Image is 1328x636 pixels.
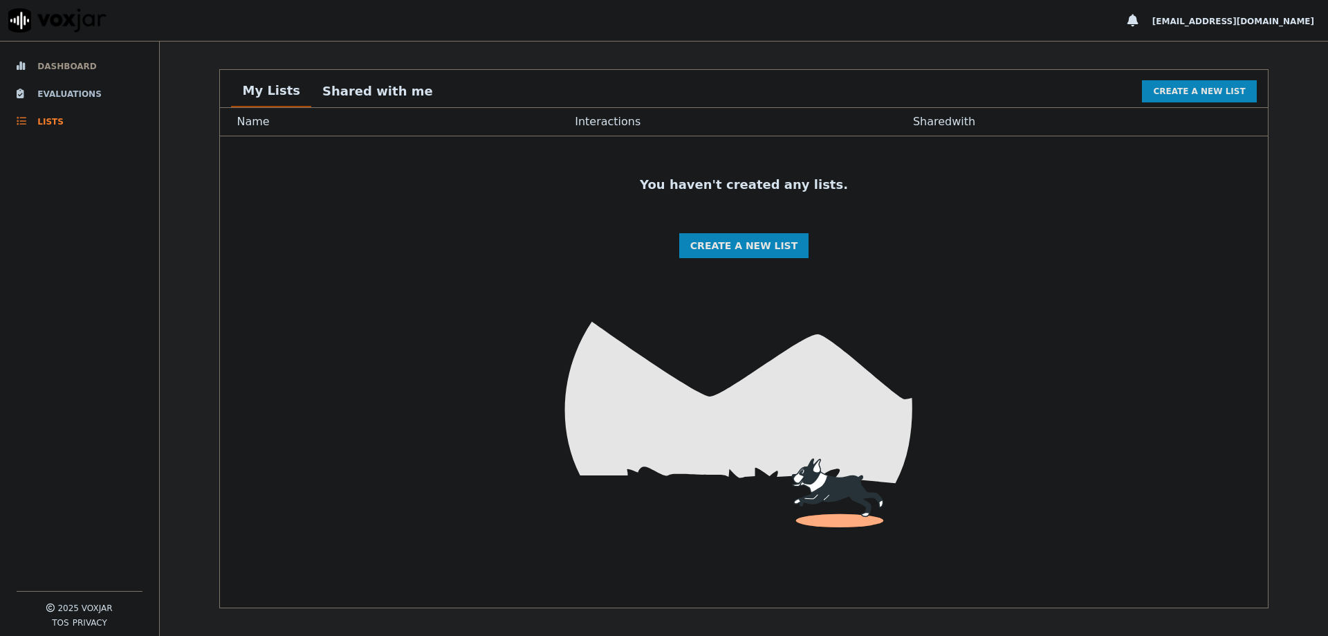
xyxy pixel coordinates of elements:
a: Dashboard [17,53,142,80]
a: Lists [17,108,142,136]
p: 2025 Voxjar [57,603,112,614]
span: Create a new list [690,239,797,253]
button: TOS [52,617,68,628]
span: [EMAIL_ADDRESS][DOMAIN_NAME] [1152,17,1314,26]
div: Shared with [913,113,1251,130]
button: Create a new list [1142,80,1256,102]
div: Name [237,113,575,130]
span: Create a new list [1153,86,1245,97]
a: Evaluations [17,80,142,108]
img: fun dog [220,136,1267,608]
div: Interactions [575,113,913,130]
button: Privacy [73,617,107,628]
p: You haven't created any lists. [634,175,854,194]
button: Shared with me [311,76,444,107]
img: voxjar logo [8,8,107,33]
button: My Lists [231,75,311,107]
button: Create a new list [679,233,809,258]
button: [EMAIL_ADDRESS][DOMAIN_NAME] [1152,12,1328,29]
